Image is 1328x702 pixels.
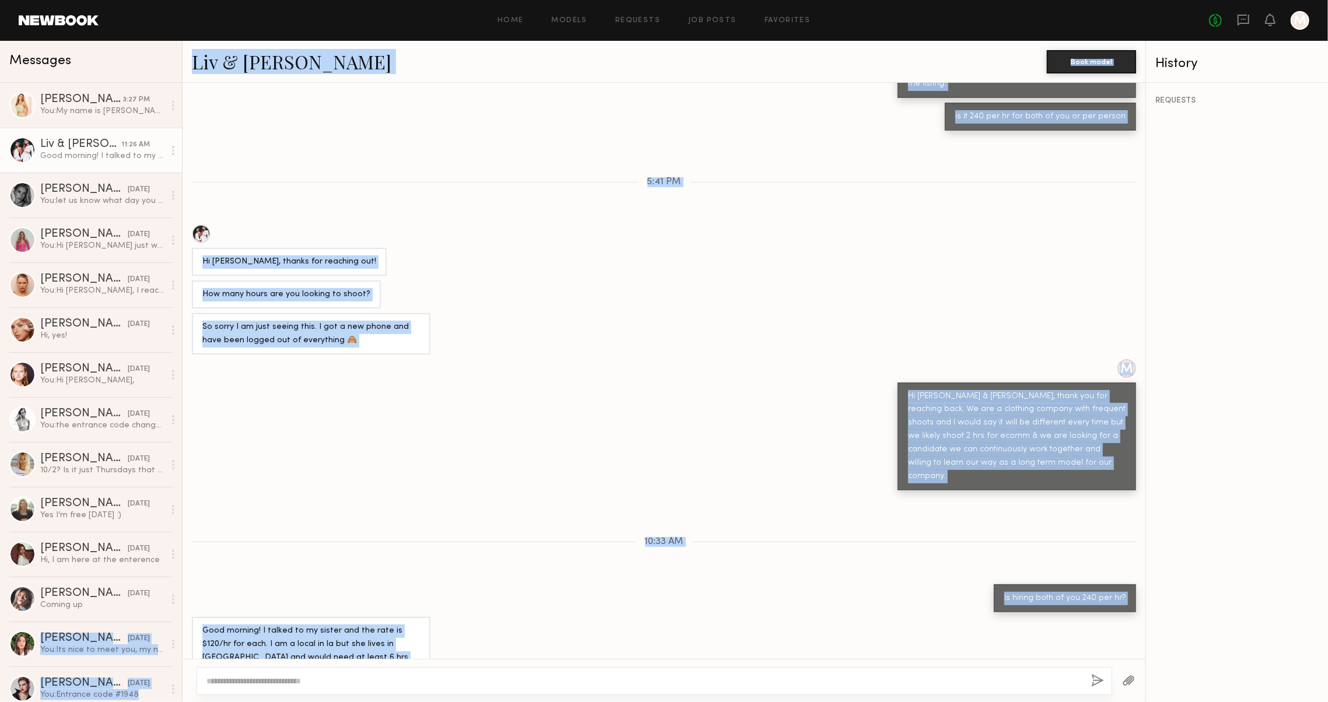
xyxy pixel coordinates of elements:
div: You: Entrance code #1948 [40,689,164,700]
div: You: Its nice to meet you, my name is [PERSON_NAME] and I am the Head Designer at Blue B Collecti... [40,644,164,655]
div: You: Hi [PERSON_NAME], I reached back a month back and just wanted to reach out to you again. [40,285,164,296]
a: M [1291,11,1309,30]
div: Good morning! I talked to my sister and the rate is $120/hr for each. I am a local in la but she ... [40,150,164,162]
div: You: the entrance code changed so please use this 1982# [40,420,164,431]
div: [DATE] [128,229,150,240]
div: [PERSON_NAME] [40,588,128,599]
div: [PERSON_NAME] [40,318,128,330]
div: [DATE] [128,499,150,510]
div: You: Hi [PERSON_NAME] just wanted to follow up back with you! [40,240,164,251]
div: [DATE] [128,409,150,420]
div: 3:27 PM [123,94,150,106]
div: [DATE] [128,454,150,465]
div: [PERSON_NAME] [40,229,128,240]
div: [DATE] [128,543,150,554]
div: [PERSON_NAME] [40,184,128,195]
div: [PERSON_NAME] [40,94,123,106]
a: Book model [1047,56,1136,66]
div: [PERSON_NAME] [40,498,128,510]
span: 10:33 AM [645,537,684,547]
div: How many hours are you looking to shoot? [202,288,370,301]
div: [PERSON_NAME] [40,273,128,285]
a: Requests [615,17,660,24]
span: 5:41 PM [647,177,681,187]
div: You: My name is [PERSON_NAME] from Blue B Collection I just wanted to see if you have availabilit... [40,106,164,117]
div: [DATE] [128,588,150,599]
div: [DATE] [128,184,150,195]
div: So sorry I am just seeing this. I got a new phone and have been logged out of everything 🙈 [202,321,420,348]
div: You: Hi [PERSON_NAME], [40,375,164,386]
div: [PERSON_NAME] [40,408,128,420]
div: You: let us know what day you will be in LA OCT and we will plan a schedule for you [40,195,164,206]
div: 11:26 AM [121,139,150,150]
div: is it 240 per hr for both of you or per person [955,110,1126,124]
div: [DATE] [128,678,150,689]
a: Favorites [765,17,811,24]
div: Hi [PERSON_NAME] & [PERSON_NAME], thank you for reaching back. We are a clothing company with fre... [908,390,1126,484]
div: [PERSON_NAME] [40,678,128,689]
div: [PERSON_NAME] [40,453,128,465]
div: Hi, I am here at the enterence [40,554,164,566]
div: Hi [PERSON_NAME], thanks for reaching out! [202,255,376,269]
div: Good morning! I talked to my sister and the rate is $120/hr for each. I am a local in la but she ... [202,624,420,678]
div: [PERSON_NAME] [40,633,128,644]
div: [DATE] [128,364,150,375]
div: REQUESTS [1155,97,1319,105]
a: Job Posts [688,17,737,24]
a: Liv & [PERSON_NAME] [192,49,391,74]
div: Hi, yes! [40,330,164,341]
div: Is hiring both of you 240 per hr? [1004,592,1126,605]
div: [PERSON_NAME] [40,543,128,554]
a: Home [497,17,524,24]
div: 10/2? Is it just Thursdays that you have available? If so would the 9th or 16th work? [40,465,164,476]
div: [DATE] [128,319,150,330]
a: Models [552,17,587,24]
div: [DATE] [128,274,150,285]
button: Book model [1047,50,1136,73]
div: [DATE] [128,633,150,644]
div: History [1155,57,1319,71]
div: Yes I’m free [DATE] :) [40,510,164,521]
div: Coming up [40,599,164,610]
div: [PERSON_NAME] [40,363,128,375]
span: Messages [9,54,71,68]
div: Liv & [PERSON_NAME] [40,139,121,150]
